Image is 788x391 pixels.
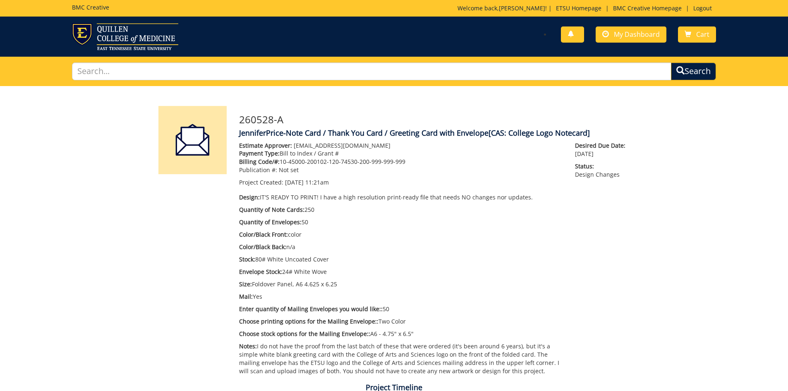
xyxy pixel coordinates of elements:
[499,4,545,12] a: [PERSON_NAME]
[239,149,563,158] p: Bill to Index / Grant #
[575,162,630,179] p: Design Changes
[239,158,563,166] p: 10-45000-200102-120-74530-200-999-999-999
[239,243,286,251] span: Color/Black Back:
[552,4,606,12] a: ETSU Homepage
[239,268,282,276] span: Envelope Stock:
[239,206,304,213] span: Quantity of Note Cards:
[239,317,563,326] p: Two Color
[72,4,109,10] h5: BMC Creative
[279,166,299,174] span: Not set
[158,106,227,174] img: Product featured image
[239,243,563,251] p: n/a
[609,4,686,12] a: BMC Creative Homepage
[285,178,329,186] span: [DATE] 11:21am
[239,178,283,186] span: Project Created:
[239,206,563,214] p: 250
[614,30,660,39] span: My Dashboard
[575,162,630,170] span: Status:
[239,342,257,350] span: Notes:
[239,255,255,263] span: Stock:
[239,342,563,375] p: I do not have the proof from the last batch of these that were ordered (it's been around 6 years)...
[489,128,590,138] span: [CAS: College Logo Notecard]
[457,4,716,12] p: Welcome back, ! | | |
[72,23,178,50] img: ETSU logo
[239,293,253,300] span: Mail:
[239,305,563,313] p: 50
[696,30,709,39] span: Cart
[239,218,563,226] p: 50
[239,330,563,338] p: A6 - 4.75" x 6.5"
[239,280,563,288] p: Foldover Panel, A6 4.625 x 6.25
[239,330,370,338] span: Choose stock options for the Mailing Envelope::
[239,255,563,264] p: 80# White Uncoated Cover
[671,62,716,80] button: Search
[239,193,563,201] p: IT'S READY TO PRINT! I have a high resolution print-ready file that needs NO changes nor updates.
[239,166,277,174] span: Publication #:
[575,142,630,150] span: Desired Due Date:
[239,149,280,157] span: Payment Type:
[239,317,378,325] span: Choose printing options for the Mailing Envelope::
[239,142,292,149] span: Estimate Approver:
[72,62,672,80] input: Search...
[689,4,716,12] a: Logout
[596,26,666,43] a: My Dashboard
[239,293,563,301] p: Yes
[239,114,630,125] h3: 260528-A
[239,129,630,137] h4: JenniferPrice-Note Card / Thank You Card / Greeting Card with Envelope
[239,193,260,201] span: Design:
[239,230,563,239] p: color
[239,230,288,238] span: Color/Black Front:
[239,268,563,276] p: 24# White Wove
[678,26,716,43] a: Cart
[239,218,302,226] span: Quantity of Envelopes:
[239,142,563,150] p: [EMAIL_ADDRESS][DOMAIN_NAME]
[239,305,383,313] span: Enter quantity of Mailing Envelopes you would like::
[239,158,280,166] span: Billing Code/#:
[239,280,252,288] span: Size:
[575,142,630,158] p: [DATE]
